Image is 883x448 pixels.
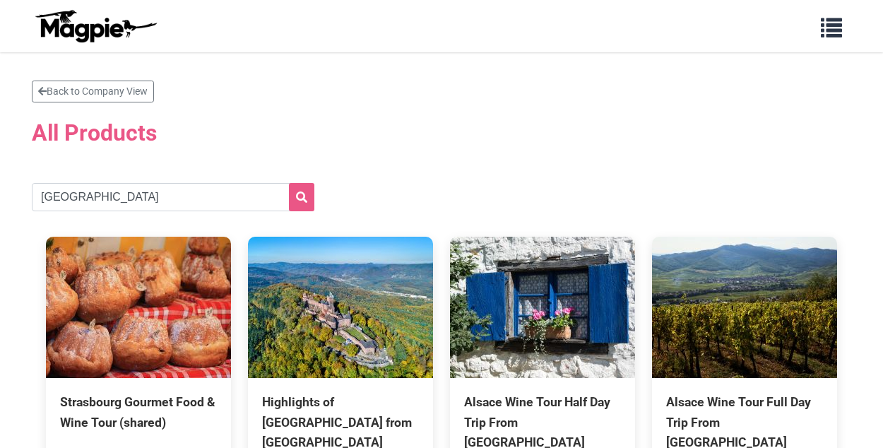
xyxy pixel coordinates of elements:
img: Alsace Wine Tour Full Day Trip From Strasbourg (shared) [652,237,837,378]
h2: All Products [32,111,851,155]
img: Strasbourg Gourmet Food & Wine Tour (shared) [46,237,231,378]
img: Highlights of Alsace from Strasbourg (shared) [248,237,433,378]
img: logo-ab69f6fb50320c5b225c76a69d11143b.png [32,9,159,43]
img: Alsace Wine Tour Half Day Trip From Strasbourg (shared) [450,237,635,378]
a: Back to Company View [32,81,154,102]
div: Strasbourg Gourmet Food & Wine Tour (shared) [60,392,217,432]
input: Search products... [32,183,314,211]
